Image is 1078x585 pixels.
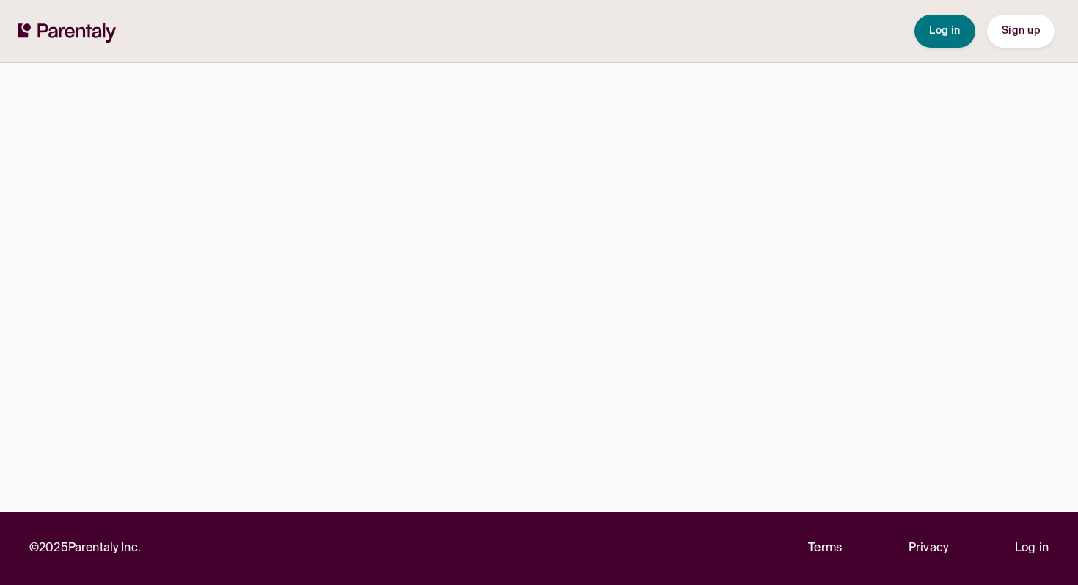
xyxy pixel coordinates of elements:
[987,15,1055,48] button: Sign up
[909,539,948,559] a: Privacy
[914,15,975,48] button: Log in
[1002,26,1040,36] span: Sign up
[29,539,141,559] p: © 2025 Parentaly Inc.
[929,26,961,36] span: Log in
[1015,539,1049,559] a: Log in
[808,539,842,559] a: Terms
